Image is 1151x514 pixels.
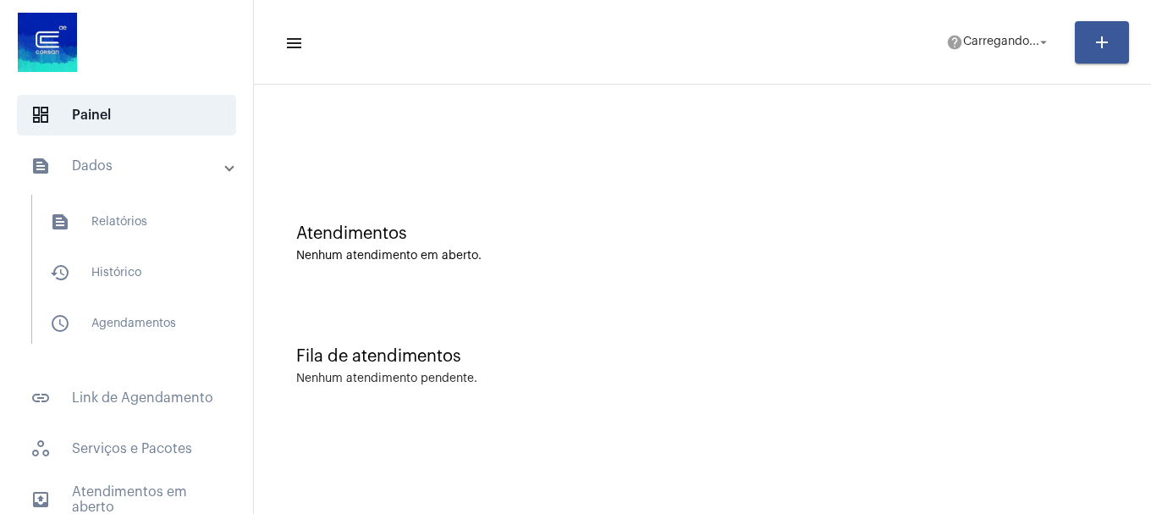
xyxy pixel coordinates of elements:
mat-expansion-panel-header: sidenav iconDados [10,146,253,186]
mat-icon: sidenav icon [30,489,51,510]
div: Fila de atendimentos [296,347,1109,366]
div: Nenhum atendimento em aberto. [296,250,1109,263]
span: Carregando... [963,36,1039,48]
mat-icon: sidenav icon [30,156,51,176]
mat-icon: help [946,34,963,51]
mat-icon: sidenav icon [30,388,51,408]
button: Carregando... [936,25,1061,59]
mat-icon: arrow_drop_down [1036,35,1051,50]
span: Histórico [36,252,215,293]
span: Link de Agendamento [17,378,236,418]
span: Painel [17,95,236,135]
mat-icon: sidenav icon [50,263,70,283]
span: sidenav icon [30,439,51,459]
div: Atendimentos [296,224,1109,243]
div: Nenhum atendimento pendente. [296,373,477,385]
mat-icon: add [1092,32,1112,53]
div: sidenav iconDados [10,186,253,368]
span: Relatórios [36,202,215,242]
mat-icon: sidenav icon [50,212,70,232]
img: d4669ae0-8c07-2337-4f67-34b0df7f5ae4.jpeg [14,8,81,76]
span: Agendamentos [36,303,215,344]
mat-icon: sidenav icon [50,313,70,334]
mat-icon: sidenav icon [284,33,301,53]
mat-panel-title: Dados [30,156,226,176]
span: Serviços e Pacotes [17,428,236,469]
span: sidenav icon [30,105,51,125]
